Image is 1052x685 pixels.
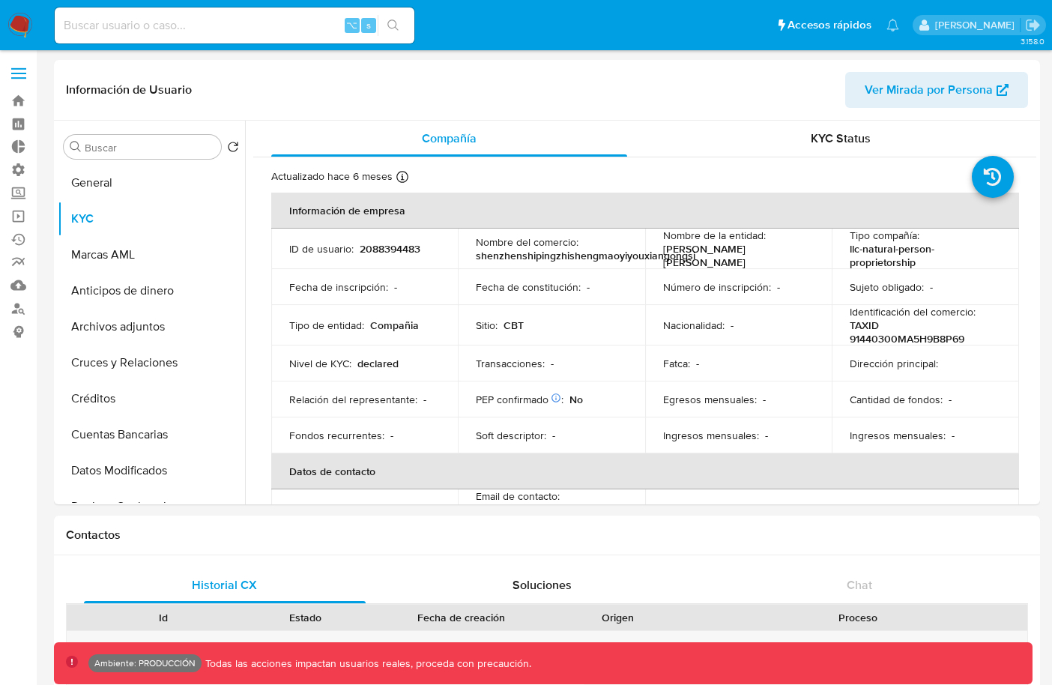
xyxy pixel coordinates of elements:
p: Fatca : [663,357,690,370]
input: Buscar [85,141,215,154]
h1: Información de Usuario [66,82,192,97]
button: search-icon [378,15,408,36]
p: Fondos recurrentes : [289,429,384,442]
th: Datos de contacto [271,453,1019,489]
p: Email de contacto : [476,489,560,503]
p: [PERSON_NAME] [PERSON_NAME] [663,242,808,269]
p: Ingresos mensuales : [663,429,759,442]
button: Anticipos de dinero [58,273,245,309]
p: Nombre del comercio : [476,235,578,249]
div: Fecha de creación [386,610,536,625]
p: Transacciones : [476,357,545,370]
p: TAXID 91440300MA5H9B8P69 [850,319,995,345]
button: Devices Geolocation [58,489,245,525]
span: ⌥ [346,18,357,32]
div: Estado [245,610,366,625]
button: Datos Modificados [58,453,245,489]
button: Archivos adjuntos [58,309,245,345]
a: Salir [1025,17,1041,33]
p: ID de usuario : [289,242,354,256]
p: [EMAIL_ADDRESS][DOMAIN_NAME] [476,503,620,530]
p: Número de inscripción : [663,280,771,294]
p: - [731,319,734,332]
a: Notificaciones [886,19,899,31]
button: Buscar [70,141,82,153]
p: Sitio : [476,319,498,332]
p: - [328,503,331,516]
div: Id [103,610,224,625]
p: Dirección principal : [850,357,938,370]
p: - [930,280,933,294]
span: Ver Mirada por Persona [865,72,993,108]
p: - [696,357,699,370]
p: Nivel de KYC : [289,357,351,370]
p: Correo corporativo : [663,503,753,516]
span: Compañía [422,130,477,147]
p: - [765,429,768,442]
p: declared [357,357,399,370]
p: Identificación del comercio : [850,305,976,319]
p: shenzhenshipingzhishengmaoyiyouxiangongsi [476,249,695,262]
button: Volver al orden por defecto [227,141,239,157]
p: Ambiente: PRODUCCIÓN [94,660,196,666]
button: General [58,165,245,201]
p: Fecha de constitución : [476,280,581,294]
input: Buscar usuario o caso... [55,16,414,35]
p: Egresos mensuales : [663,393,757,406]
p: - [394,280,397,294]
button: Marcas AML [58,237,245,273]
th: Información de empresa [271,193,1019,229]
p: - [552,429,555,442]
p: Ingresos mensuales : [850,429,946,442]
p: llc-natural-person-proprietorship [850,242,995,269]
p: Sujeto obligado : [850,280,924,294]
p: Relación del representante : [289,393,417,406]
span: Chat [847,576,872,594]
p: Tipo de entidad : [289,319,364,332]
p: Cantidad de fondos : [850,393,943,406]
p: Tipo compañía : [850,229,919,242]
p: PEP confirmado : [476,393,563,406]
p: Actualizado hace 6 meses [271,169,393,184]
p: - [777,280,780,294]
p: 2088394483 [360,242,420,256]
p: - [949,393,952,406]
div: Origen [557,610,678,625]
p: Compañia [370,319,419,332]
span: Soluciones [513,576,572,594]
p: No [569,393,583,406]
p: Nacionalidad : [663,319,725,332]
p: - [390,429,393,442]
p: - [551,357,554,370]
span: s [366,18,371,32]
p: Todas las acciones impactan usuarios reales, proceda con precaución. [202,657,531,671]
span: KYC Status [811,130,871,147]
p: mauro.ibarra@mercadolibre.com [935,18,1020,32]
button: Cuentas Bancarias [58,417,245,453]
p: Nombre de la entidad : [663,229,766,242]
span: Accesos rápidos [788,17,871,33]
p: - [759,503,762,516]
button: Ver Mirada por Persona [845,72,1028,108]
button: Cruces y Relaciones [58,345,245,381]
div: Proceso [699,610,1017,625]
button: KYC [58,201,245,237]
span: Historial CX [192,576,257,594]
p: Apodo : [289,503,322,516]
p: Soft descriptor : [476,429,546,442]
h1: Contactos [66,528,1028,543]
p: - [423,393,426,406]
p: Fecha de inscripción : [289,280,388,294]
p: - [587,280,590,294]
p: - [763,393,766,406]
p: CBT [504,319,524,332]
button: Créditos [58,381,245,417]
p: - [952,429,955,442]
